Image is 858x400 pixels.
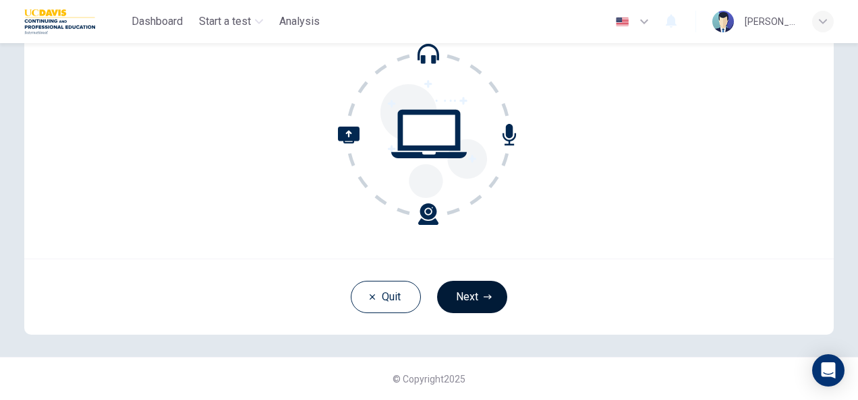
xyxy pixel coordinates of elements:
button: Quit [351,281,421,313]
button: Analysis [274,9,325,34]
a: UC Davis logo [24,8,126,35]
img: UC Davis logo [24,8,95,35]
div: [PERSON_NAME] [745,13,796,30]
span: Analysis [279,13,320,30]
span: Dashboard [132,13,183,30]
span: © Copyright 2025 [393,374,465,385]
span: Start a test [199,13,251,30]
img: en [614,17,631,27]
div: Open Intercom Messenger [812,354,845,387]
button: Start a test [194,9,268,34]
button: Dashboard [126,9,188,34]
img: Profile picture [712,11,734,32]
button: Next [437,281,507,313]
